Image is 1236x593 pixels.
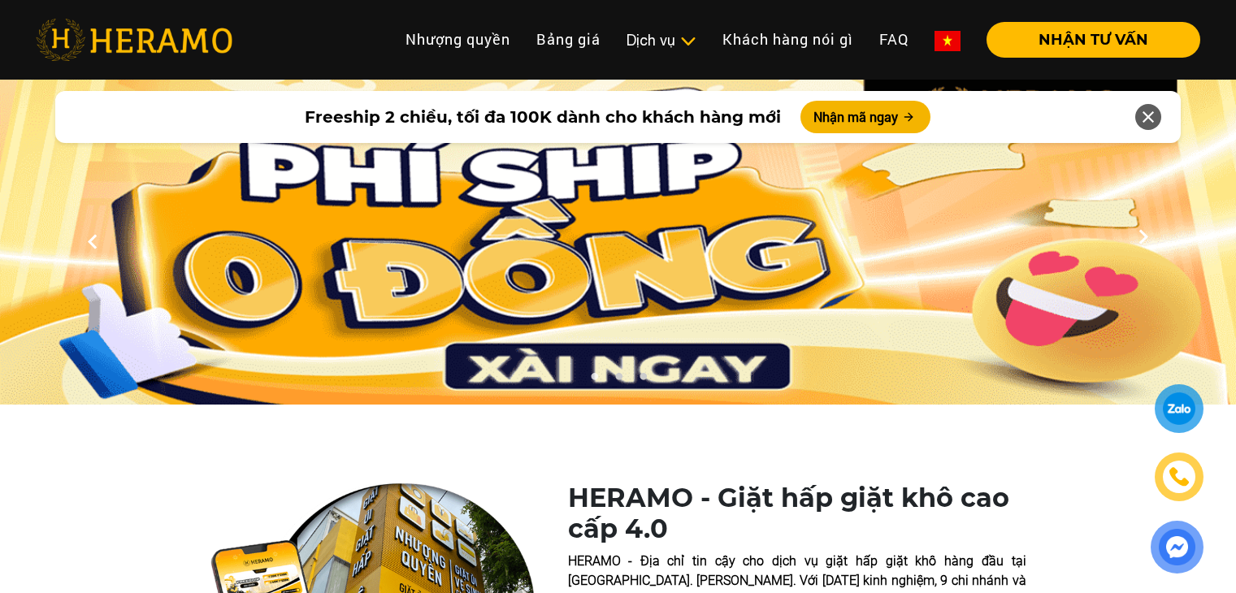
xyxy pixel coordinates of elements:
[392,22,523,57] a: Nhượng quyền
[1169,467,1189,487] img: phone-icon
[800,101,930,133] button: Nhận mã ngay
[568,483,1026,545] h1: HERAMO - Giặt hấp giặt khô cao cấp 4.0
[627,29,696,51] div: Dịch vụ
[987,22,1200,58] button: NHẬN TƯ VẤN
[305,105,781,129] span: Freeship 2 chiều, tối đa 100K dành cho khách hàng mới
[523,22,614,57] a: Bảng giá
[1157,455,1201,499] a: phone-icon
[974,32,1200,47] a: NHẬN TƯ VẤN
[709,22,866,57] a: Khách hàng nói gì
[610,372,627,388] button: 2
[679,33,696,50] img: subToggleIcon
[866,22,922,57] a: FAQ
[935,31,961,51] img: vn-flag.png
[586,372,602,388] button: 1
[635,372,651,388] button: 3
[36,19,232,61] img: heramo-logo.png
